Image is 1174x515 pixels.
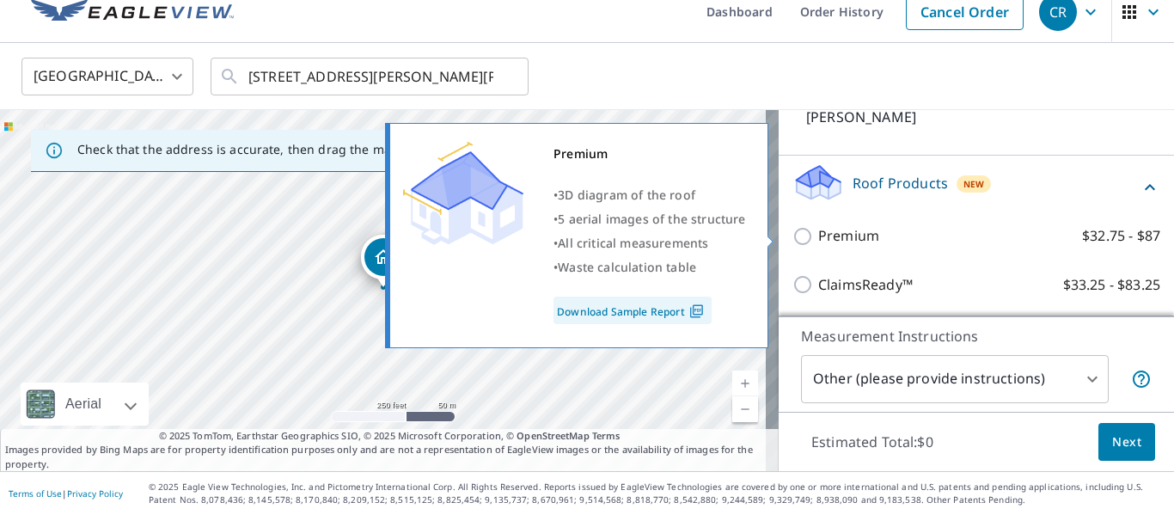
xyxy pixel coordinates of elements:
span: Next [1112,432,1141,453]
p: © 2025 Eagle View Technologies, Inc. and Pictometry International Corp. All Rights Reserved. Repo... [149,481,1165,506]
span: 3D diagram of the roof [558,187,695,203]
p: $32.75 - $87 [1082,225,1160,247]
p: Estimated Total: $0 [798,423,947,461]
div: Premium [553,142,746,166]
div: • [553,231,746,255]
div: Roof ProductsNew [792,162,1160,212]
a: Current Level 17, Zoom In [732,371,758,396]
span: New [963,177,985,191]
div: [GEOGRAPHIC_DATA] [21,52,193,101]
p: | [9,488,123,499]
span: All critical measurements [558,235,708,251]
div: • [553,183,746,207]
a: Terms of Use [9,487,62,500]
span: Please provide instructions on the next page for which structures you would like measured. You wi... [1131,369,1152,389]
a: Privacy Policy [67,487,123,500]
p: $33.25 - $83.25 [1063,274,1160,296]
div: • [553,255,746,279]
p: Measurement Instructions [801,326,1152,346]
p: Roof Products [853,173,948,193]
p: Check that the address is accurate, then drag the marker over the correct structure. [77,142,572,157]
img: Pdf Icon [685,303,708,319]
div: Other (please provide instructions) [801,355,1109,403]
a: OpenStreetMap [517,429,589,442]
p: ClaimsReady™ [818,274,913,296]
button: Next [1098,423,1155,462]
div: Aerial [21,383,149,426]
span: Waste calculation table [558,259,696,275]
div: Aerial [60,383,107,426]
p: Premium [818,225,879,247]
a: Download Sample Report [553,297,712,324]
span: © 2025 TomTom, Earthstar Geographics SIO, © 2025 Microsoft Corporation, © [159,429,621,444]
div: • [553,207,746,231]
a: Current Level 17, Zoom Out [732,396,758,422]
img: Premium [403,142,523,245]
span: 5 aerial images of the structure [558,211,745,227]
a: Terms [592,429,621,442]
div: Dropped pin, building 1, Residential property, 555 Margaret Henry Rd Sterling, CT 06377 [361,235,406,288]
input: Search by address or latitude-longitude [248,52,493,101]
